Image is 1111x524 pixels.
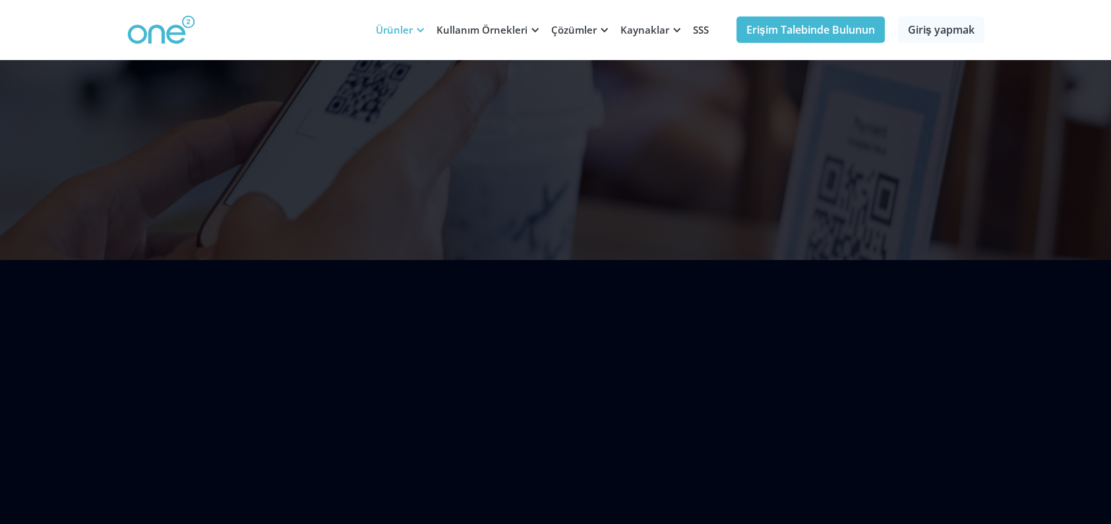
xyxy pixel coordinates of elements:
[898,16,984,43] a: Giriş yapmak
[436,23,527,36] font: Kullanım Örnekleri
[551,23,597,36] font: Çözümler
[685,10,717,49] a: SSS
[620,23,669,36] font: Kaynaklar
[908,22,975,37] font: Giriş yapmak
[376,23,413,36] font: Ürünler
[127,15,195,45] img: One2 Logo
[746,22,875,37] font: Erişim Talebinde Bulunun
[693,23,709,36] font: SSS
[736,16,885,43] a: Erişim Talebinde Bulunun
